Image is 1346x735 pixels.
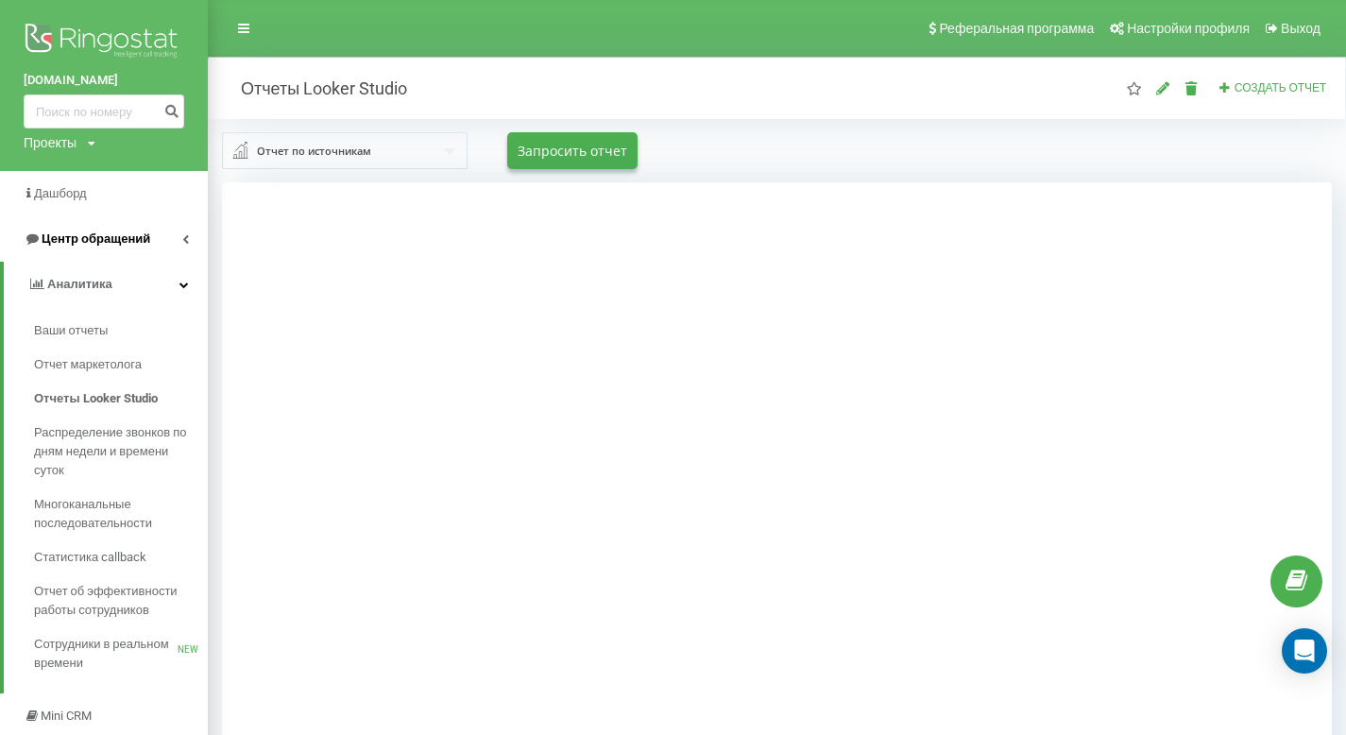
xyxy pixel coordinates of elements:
[47,277,112,291] span: Аналитика
[34,582,198,620] span: Отчет об эффективности работы сотрудников
[939,21,1094,36] span: Реферальная программа
[4,262,208,307] a: Аналитика
[34,314,208,348] a: Ваши отчеты
[222,77,407,99] h2: Отчеты Looker Studio
[1127,21,1250,36] span: Настройки профиля
[34,627,208,680] a: Сотрудники в реальном времениNEW
[34,389,158,408] span: Отчеты Looker Studio
[1281,21,1320,36] span: Выход
[1184,81,1200,94] i: Удалить отчет
[34,348,208,382] a: Отчет маркетолога
[34,635,178,673] span: Сотрудники в реальном времени
[34,487,208,540] a: Многоканальные последовательности
[34,540,208,574] a: Статистика callback
[42,231,150,246] span: Центр обращений
[34,321,108,340] span: Ваши отчеты
[34,495,198,533] span: Многоканальные последовательности
[41,709,92,723] span: Mini CRM
[257,141,371,162] div: Отчет по источникам
[24,71,184,90] a: [DOMAIN_NAME]
[34,382,208,416] a: Отчеты Looker Studio
[34,423,198,480] span: Распределение звонков по дням недели и времени суток
[507,132,638,169] button: Запросить отчет
[24,19,184,66] img: Ringostat logo
[24,133,77,152] div: Проекты
[1155,81,1171,94] i: Редактировать отчет
[34,574,208,627] a: Отчет об эффективности работы сотрудников
[34,548,146,567] span: Статистика callback
[34,355,142,374] span: Отчет маркетолога
[24,94,184,128] input: Поиск по номеру
[1127,81,1143,94] i: Этот отчет будет загружен первым при открытии "Отчеты Looker Studio". Вы можете назначить любой д...
[1282,628,1327,674] div: Open Intercom Messenger
[1212,80,1332,96] button: Создать отчет
[1235,81,1326,94] span: Создать отчет
[1218,81,1231,93] i: Создать отчет
[34,186,87,200] span: Дашборд
[34,416,208,487] a: Распределение звонков по дням недели и времени суток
